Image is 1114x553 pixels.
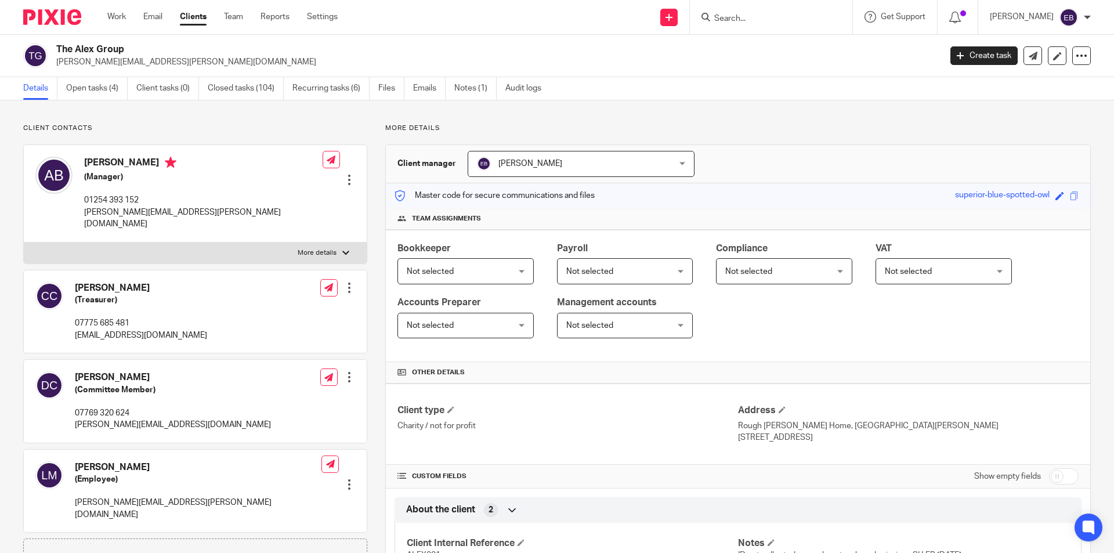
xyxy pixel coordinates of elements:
h4: [PERSON_NAME] [75,461,321,474]
h5: (Employee) [75,474,321,485]
h4: Client type [397,404,738,417]
p: Charity / not for profit [397,420,738,432]
p: Master code for secure communications and files [395,190,595,201]
span: Team assignments [412,214,481,223]
h5: (Manager) [84,171,323,183]
a: Client tasks (0) [136,77,199,100]
a: Clients [180,11,207,23]
a: Audit logs [505,77,550,100]
h4: CUSTOM FIELDS [397,472,738,481]
p: Rough [PERSON_NAME] Home, [GEOGRAPHIC_DATA][PERSON_NAME] [738,420,1079,432]
span: Compliance [716,244,768,253]
p: [EMAIL_ADDRESS][DOMAIN_NAME] [75,330,207,341]
h5: (Treasurer) [75,294,207,306]
span: Get Support [881,13,925,21]
h4: Client Internal Reference [407,537,738,550]
p: 01254 393 152 [84,194,323,206]
h3: Client manager [397,158,456,169]
a: Emails [413,77,446,100]
a: Work [107,11,126,23]
a: Recurring tasks (6) [292,77,370,100]
h2: The Alex Group [56,44,758,56]
img: svg%3E [477,157,491,171]
h4: [PERSON_NAME] [75,371,271,384]
input: Search [713,14,818,24]
span: [PERSON_NAME] [498,160,562,168]
p: [PERSON_NAME][EMAIL_ADDRESS][PERSON_NAME][DOMAIN_NAME] [84,207,323,230]
a: Details [23,77,57,100]
span: Not selected [407,268,454,276]
h4: Address [738,404,1079,417]
span: Not selected [566,321,613,330]
span: Not selected [566,268,613,276]
span: 2 [489,504,493,516]
i: Primary [165,157,176,168]
span: Accounts Preparer [397,298,481,307]
h5: (Committee Member) [75,384,271,396]
img: svg%3E [35,282,63,310]
span: Other details [412,368,465,377]
a: Files [378,77,404,100]
h4: [PERSON_NAME] [84,157,323,171]
p: [PERSON_NAME] [990,11,1054,23]
p: [STREET_ADDRESS] [738,432,1079,443]
img: svg%3E [35,157,73,194]
img: svg%3E [1059,8,1078,27]
span: Bookkeeper [397,244,451,253]
p: Client contacts [23,124,367,133]
p: [PERSON_NAME][EMAIL_ADDRESS][PERSON_NAME][DOMAIN_NAME] [75,497,321,521]
a: Settings [307,11,338,23]
span: Not selected [725,268,772,276]
span: Management accounts [557,298,657,307]
p: [PERSON_NAME][EMAIL_ADDRESS][PERSON_NAME][DOMAIN_NAME] [56,56,933,68]
img: svg%3E [23,44,48,68]
a: Create task [950,46,1018,65]
span: About the client [406,504,475,516]
p: 07775 685 481 [75,317,207,329]
span: Not selected [407,321,454,330]
span: Not selected [885,268,932,276]
img: Pixie [23,9,81,25]
a: Open tasks (4) [66,77,128,100]
p: More details [385,124,1091,133]
div: superior-blue-spotted-owl [955,189,1050,203]
p: More details [298,248,337,258]
img: svg%3E [35,371,63,399]
a: Reports [261,11,290,23]
p: 07769 320 624 [75,407,271,419]
a: Team [224,11,243,23]
h4: [PERSON_NAME] [75,282,207,294]
h4: Notes [738,537,1069,550]
a: Notes (1) [454,77,497,100]
span: VAT [876,244,892,253]
img: svg%3E [35,461,63,489]
label: Show empty fields [974,471,1041,482]
a: Email [143,11,162,23]
span: Payroll [557,244,588,253]
p: [PERSON_NAME][EMAIL_ADDRESS][DOMAIN_NAME] [75,419,271,431]
a: Closed tasks (104) [208,77,284,100]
